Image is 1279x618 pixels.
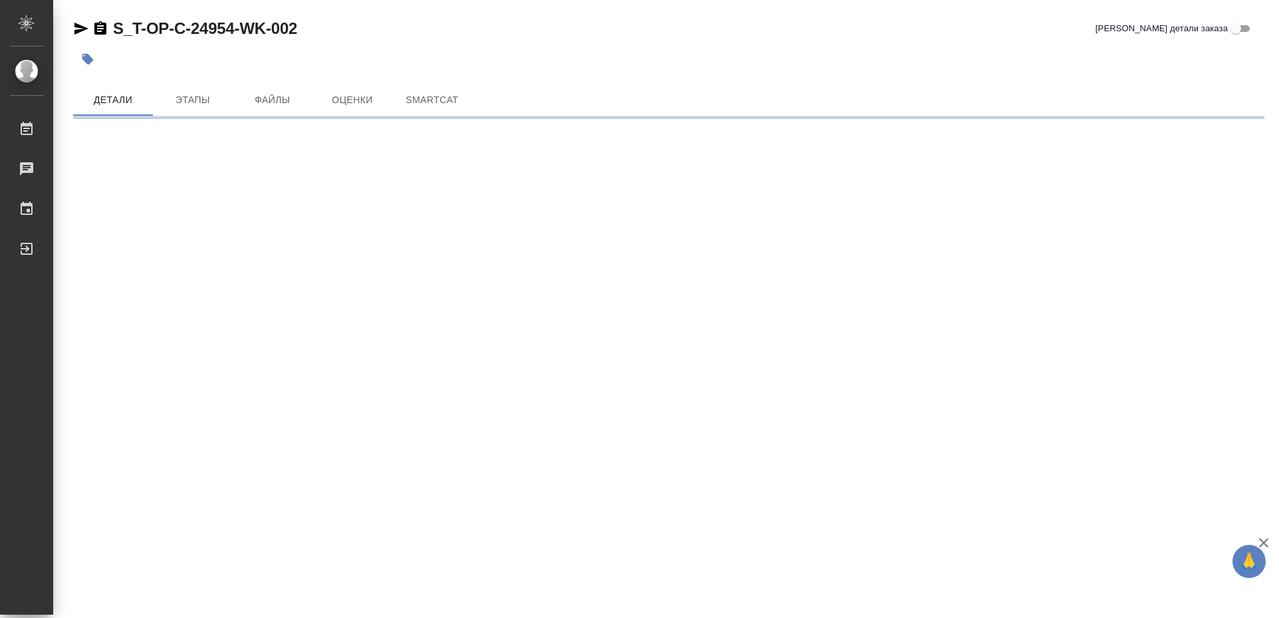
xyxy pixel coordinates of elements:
a: S_T-OP-C-24954-WK-002 [113,19,297,37]
button: Скопировать ссылку [92,21,108,37]
span: Детали [81,92,145,108]
button: Добавить тэг [73,45,102,74]
span: [PERSON_NAME] детали заказа [1096,22,1228,35]
span: Файлы [241,92,304,108]
button: Скопировать ссылку для ЯМессенджера [73,21,89,37]
span: SmartCat [400,92,464,108]
span: 🙏 [1238,547,1260,575]
button: 🙏 [1232,545,1266,578]
span: Этапы [161,92,225,108]
span: Оценки [320,92,384,108]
